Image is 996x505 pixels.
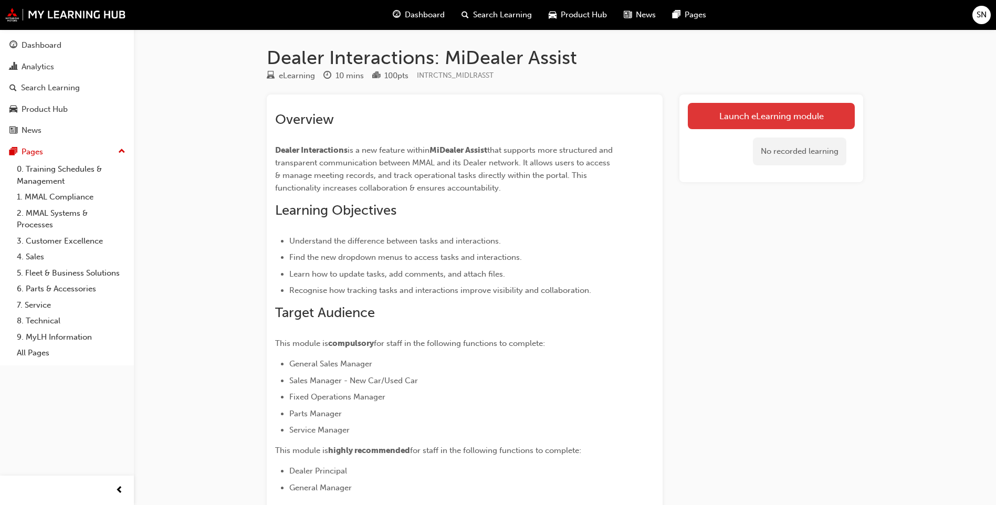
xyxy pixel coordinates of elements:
[636,9,656,21] span: News
[977,9,987,21] span: SN
[13,161,130,189] a: 0. Training Schedules & Management
[9,126,17,135] span: news-icon
[116,484,123,497] span: prev-icon
[323,69,364,82] div: Duration
[289,252,522,262] span: Find the new dropdown menus to access tasks and interactions.
[624,8,632,22] span: news-icon
[275,145,615,193] span: that supports more structured and transparent communication between MMAL and its Dealer network. ...
[267,71,275,81] span: learningResourceType_ELEARNING-icon
[4,121,130,140] a: News
[22,124,41,136] div: News
[13,297,130,313] a: 7. Service
[13,281,130,297] a: 6. Parts & Accessories
[289,359,372,369] span: General Sales Manager
[9,83,17,93] span: search-icon
[453,4,540,26] a: search-iconSearch Learning
[9,105,17,114] span: car-icon
[9,41,17,50] span: guage-icon
[289,392,385,402] span: Fixed Operations Manager
[540,4,615,26] a: car-iconProduct Hub
[13,329,130,345] a: 9. MyLH Information
[13,205,130,233] a: 2. MMAL Systems & Processes
[289,286,591,295] span: Recognise how tracking tasks and interactions improve visibility and collaboration.
[393,8,401,22] span: guage-icon
[405,9,445,21] span: Dashboard
[22,39,61,51] div: Dashboard
[289,269,505,279] span: Learn how to update tasks, add comments, and attach files.
[118,145,125,159] span: up-icon
[275,304,375,321] span: Target Audience
[13,345,130,361] a: All Pages
[673,8,680,22] span: pages-icon
[462,8,469,22] span: search-icon
[22,61,54,73] div: Analytics
[685,9,706,21] span: Pages
[4,57,130,77] a: Analytics
[279,70,315,82] div: eLearning
[473,9,532,21] span: Search Learning
[4,142,130,162] button: Pages
[267,69,315,82] div: Type
[275,202,396,218] span: Learning Objectives
[13,313,130,329] a: 8. Technical
[275,339,328,348] span: This module is
[21,82,80,94] div: Search Learning
[372,69,408,82] div: Points
[336,70,364,82] div: 10 mins
[664,4,715,26] a: pages-iconPages
[289,425,350,435] span: Service Manager
[561,9,607,21] span: Product Hub
[4,34,130,142] button: DashboardAnalyticsSearch LearningProduct HubNews
[323,71,331,81] span: clock-icon
[5,8,126,22] img: mmal
[275,145,348,155] span: Dealer Interactions
[372,71,380,81] span: podium-icon
[429,145,487,155] span: MiDealer Assist
[384,70,408,82] div: 100 pts
[289,376,418,385] span: Sales Manager - New Car/Used Car
[289,483,352,492] span: General Manager
[275,446,328,455] span: This module is
[688,103,855,129] a: Launch eLearning module
[13,249,130,265] a: 4. Sales
[13,233,130,249] a: 3. Customer Excellence
[4,78,130,98] a: Search Learning
[417,71,494,80] span: Learning resource code
[289,236,501,246] span: Understand the difference between tasks and interactions.
[13,189,130,205] a: 1. MMAL Compliance
[328,339,374,348] span: compulsory
[972,6,991,24] button: SN
[410,446,581,455] span: for staff in the following functions to complete:
[4,36,130,55] a: Dashboard
[22,146,43,158] div: Pages
[9,148,17,157] span: pages-icon
[4,100,130,119] a: Product Hub
[753,138,846,165] div: No recorded learning
[275,111,334,128] span: Overview
[289,409,342,418] span: Parts Manager
[328,446,410,455] span: highly recommended
[9,62,17,72] span: chart-icon
[267,46,863,69] h1: Dealer Interactions: MiDealer Assist
[549,8,557,22] span: car-icon
[13,265,130,281] a: 5. Fleet & Business Solutions
[289,466,347,476] span: Dealer Principal
[22,103,68,115] div: Product Hub
[615,4,664,26] a: news-iconNews
[348,145,429,155] span: is a new feature within
[374,339,545,348] span: for staff in the following functions to complete:
[384,4,453,26] a: guage-iconDashboard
